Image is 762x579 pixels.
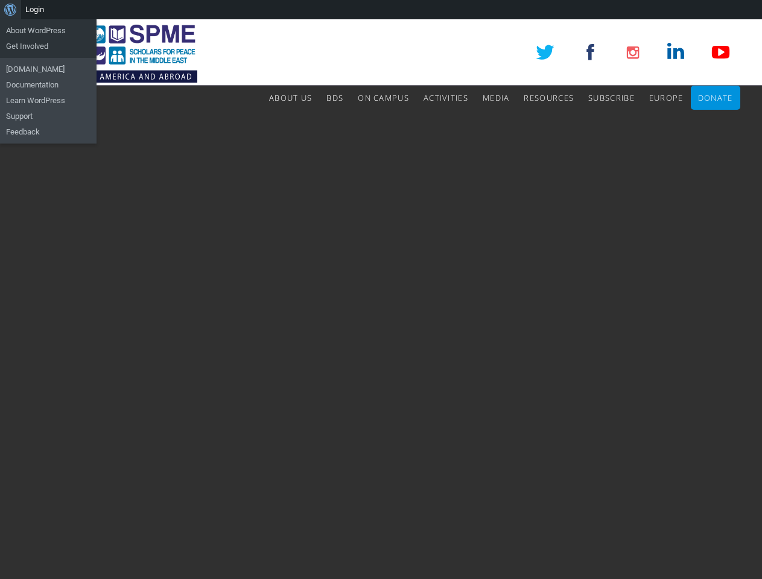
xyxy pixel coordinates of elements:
[326,86,343,110] a: BDS
[649,86,684,110] a: Europe
[698,86,733,110] a: Donate
[269,86,312,110] a: About Us
[588,92,635,103] span: Subscribe
[483,92,510,103] span: Media
[22,19,197,86] img: SPME
[524,92,574,103] span: Resources
[483,86,510,110] a: Media
[269,92,312,103] span: About Us
[698,92,733,103] span: Donate
[358,92,409,103] span: On Campus
[424,86,468,110] a: Activities
[326,92,343,103] span: BDS
[424,92,468,103] span: Activities
[524,86,574,110] a: Resources
[588,86,635,110] a: Subscribe
[649,92,684,103] span: Europe
[358,86,409,110] a: On Campus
